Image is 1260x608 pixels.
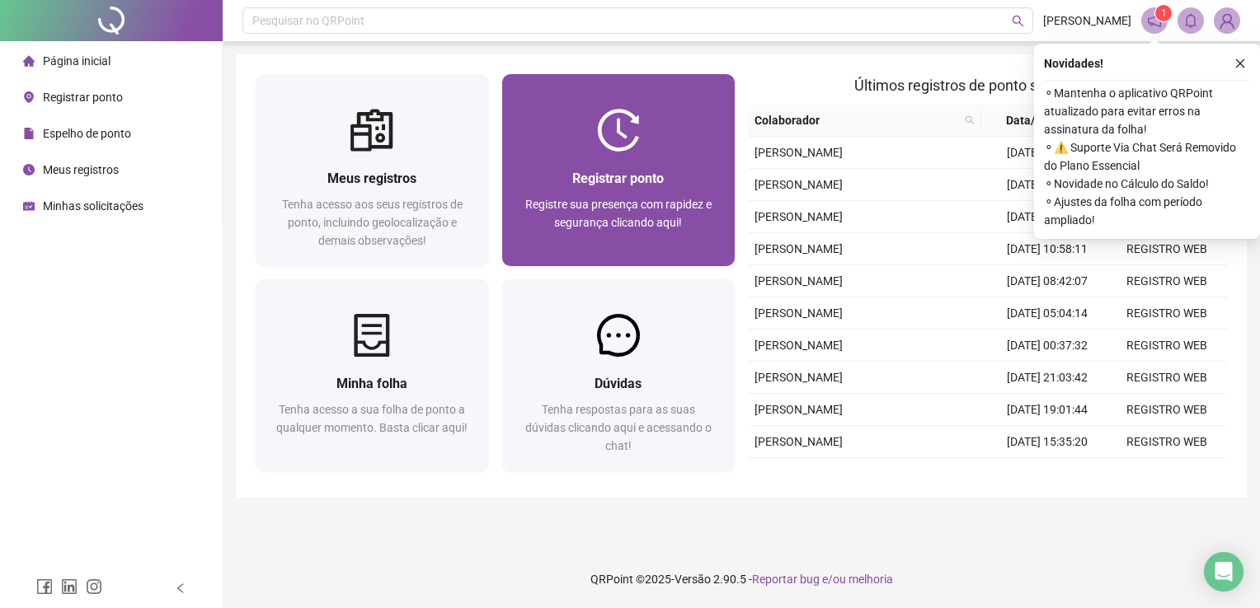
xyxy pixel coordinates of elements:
[988,426,1107,458] td: [DATE] 15:35:20
[525,198,712,229] span: Registre sua presença com rapidez e segurança clicando aqui!
[336,376,407,391] span: Minha folha
[755,242,843,255] span: [PERSON_NAME]
[43,54,110,68] span: Página inicial
[965,115,975,125] span: search
[1215,8,1239,33] img: 87183
[1044,138,1250,175] span: ⚬ ⚠️ Suporte Via Chat Será Removido do Plano Essencial
[988,201,1107,233] td: [DATE] 15:05:58
[755,146,843,159] span: [PERSON_NAME]
[988,362,1107,394] td: [DATE] 21:03:42
[755,339,843,352] span: [PERSON_NAME]
[854,77,1121,94] span: Últimos registros de ponto sincronizados
[988,458,1107,490] td: [DATE] 17:21:33
[1107,297,1227,330] td: REGISTRO WEB
[23,55,35,67] span: home
[988,169,1107,201] td: [DATE] 05:04:34
[755,306,843,320] span: [PERSON_NAME]
[988,394,1107,426] td: [DATE] 19:01:44
[755,111,958,129] span: Colaborador
[572,171,664,186] span: Registrar ponto
[752,573,893,586] span: Reportar bug e/ou melhoria
[988,111,1078,129] span: Data/Hora
[1107,330,1227,362] td: REGISTRO WEB
[1204,552,1244,592] div: Open Intercom Messenger
[223,550,1260,608] footer: QRPoint © 2025 - 2.90.5 -
[988,265,1107,297] td: [DATE] 08:42:07
[1044,193,1250,229] span: ⚬ Ajustes da folha com período ampliado!
[256,74,489,266] a: Meus registrosTenha acesso aos seus registros de ponto, incluindo geolocalização e demais observa...
[502,74,736,266] a: Registrar pontoRegistre sua presença com rapidez e segurança clicando aqui!
[1044,84,1250,138] span: ⚬ Mantenha o aplicativo QRPoint atualizado para evitar erros na assinatura da folha!
[36,578,53,595] span: facebook
[43,163,119,176] span: Meus registros
[1107,458,1227,490] td: REGISTRO WEB
[23,164,35,175] span: clock-circle
[175,582,186,594] span: left
[675,573,711,586] span: Versão
[23,200,35,212] span: schedule
[1161,7,1167,19] span: 1
[256,279,489,471] a: Minha folhaTenha acesso a sua folha de ponto a qualquer momento. Basta clicar aqui!
[43,127,131,140] span: Espelho de ponto
[988,233,1107,265] td: [DATE] 10:58:11
[86,578,102,595] span: instagram
[1234,58,1246,69] span: close
[23,128,35,139] span: file
[1183,13,1198,28] span: bell
[1147,13,1162,28] span: notification
[1155,5,1172,21] sup: 1
[1107,426,1227,458] td: REGISTRO WEB
[23,91,35,103] span: environment
[43,91,123,104] span: Registrar ponto
[1107,362,1227,394] td: REGISTRO WEB
[988,297,1107,330] td: [DATE] 05:04:14
[988,137,1107,169] td: [DATE] 08:47:21
[327,171,416,186] span: Meus registros
[525,403,712,452] span: Tenha respostas para as suas dúvidas clicando aqui e acessando o chat!
[755,210,843,223] span: [PERSON_NAME]
[1107,265,1227,297] td: REGISTRO WEB
[276,403,468,434] span: Tenha acesso a sua folha de ponto a qualquer momento. Basta clicar aqui!
[755,403,843,416] span: [PERSON_NAME]
[961,108,978,133] span: search
[595,376,642,391] span: Dúvidas
[43,199,143,213] span: Minhas solicitações
[1107,394,1227,426] td: REGISTRO WEB
[755,371,843,384] span: [PERSON_NAME]
[981,105,1098,137] th: Data/Hora
[1012,15,1024,27] span: search
[502,279,736,471] a: DúvidasTenha respostas para as suas dúvidas clicando aqui e acessando o chat!
[1044,54,1103,72] span: Novidades !
[1107,233,1227,265] td: REGISTRO WEB
[755,274,843,288] span: [PERSON_NAME]
[61,578,78,595] span: linkedin
[282,198,463,247] span: Tenha acesso aos seus registros de ponto, incluindo geolocalização e demais observações!
[1044,175,1250,193] span: ⚬ Novidade no Cálculo do Saldo!
[755,435,843,448] span: [PERSON_NAME]
[988,330,1107,362] td: [DATE] 00:37:32
[1043,12,1131,30] span: [PERSON_NAME]
[755,178,843,191] span: [PERSON_NAME]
